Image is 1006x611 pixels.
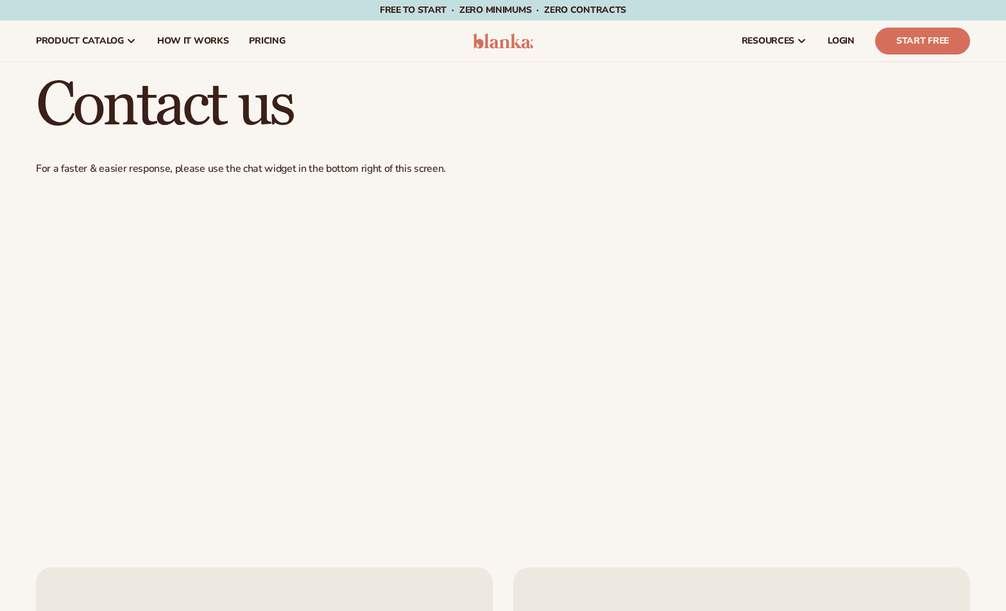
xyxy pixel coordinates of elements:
span: LOGIN [828,36,855,46]
a: LOGIN [817,21,865,62]
a: Start Free [875,28,970,54]
span: pricing [249,36,285,46]
p: For a faster & easier response, please use the chat widget in the bottom right of this screen. [36,162,970,176]
span: How It Works [157,36,229,46]
img: logo [473,33,534,49]
a: How It Works [147,21,239,62]
a: resources [731,21,817,62]
span: Free to start · ZERO minimums · ZERO contracts [380,4,626,16]
a: product catalog [26,21,147,62]
a: pricing [239,21,295,62]
span: product catalog [36,36,124,46]
span: resources [742,36,794,46]
iframe: Contact Us Form [36,186,970,531]
h1: Contact us [36,75,970,137]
